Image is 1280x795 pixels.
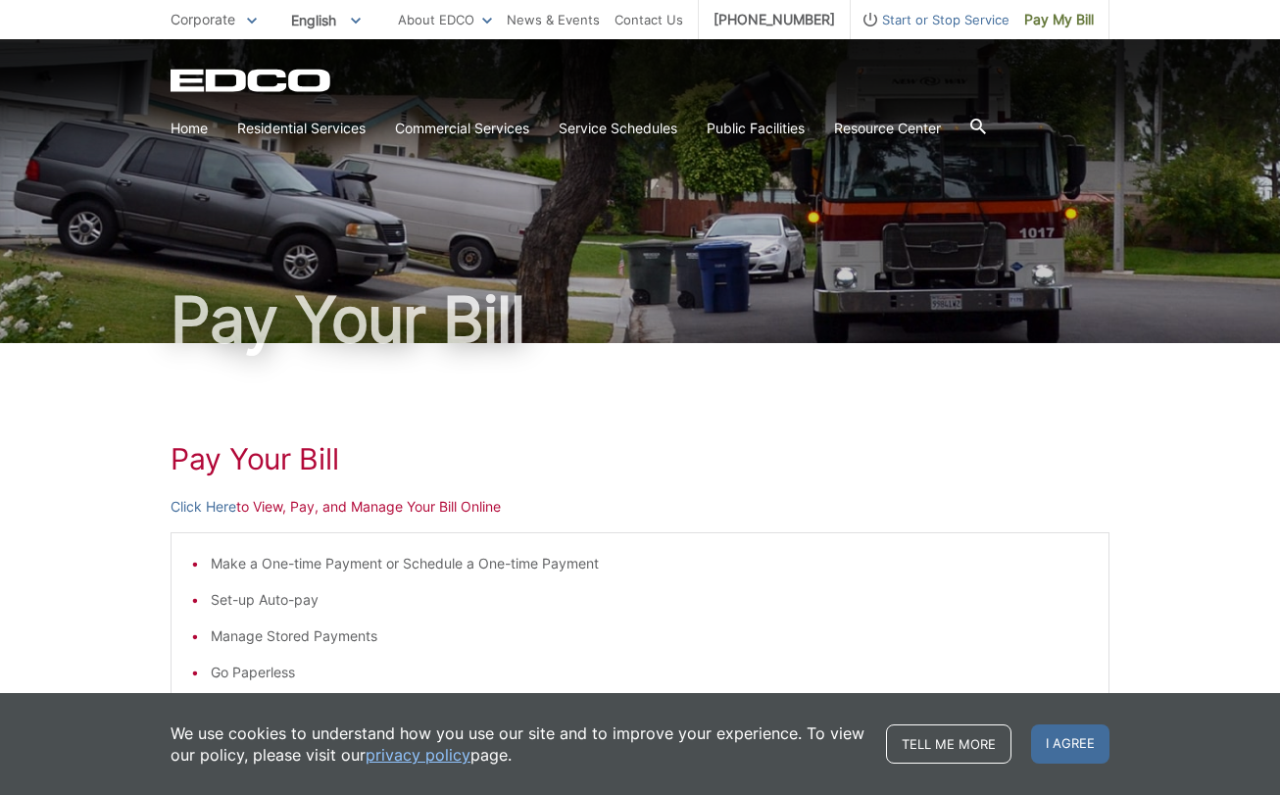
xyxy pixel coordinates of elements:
[171,118,208,139] a: Home
[171,722,866,766] p: We use cookies to understand how you use our site and to improve your experience. To view our pol...
[395,118,529,139] a: Commercial Services
[559,118,677,139] a: Service Schedules
[211,589,1089,611] li: Set-up Auto-pay
[398,9,492,30] a: About EDCO
[211,553,1089,574] li: Make a One-time Payment or Schedule a One-time Payment
[237,118,366,139] a: Residential Services
[211,662,1089,683] li: Go Paperless
[1024,9,1094,30] span: Pay My Bill
[507,9,600,30] a: News & Events
[886,724,1011,764] a: Tell me more
[171,496,236,518] a: Click Here
[615,9,683,30] a: Contact Us
[171,288,1109,351] h1: Pay Your Bill
[171,441,1109,476] h1: Pay Your Bill
[211,625,1089,647] li: Manage Stored Payments
[276,4,375,36] span: English
[366,744,470,766] a: privacy policy
[171,11,235,27] span: Corporate
[834,118,941,139] a: Resource Center
[171,496,1109,518] p: to View, Pay, and Manage Your Bill Online
[707,118,805,139] a: Public Facilities
[1031,724,1109,764] span: I agree
[171,69,333,92] a: EDCD logo. Return to the homepage.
